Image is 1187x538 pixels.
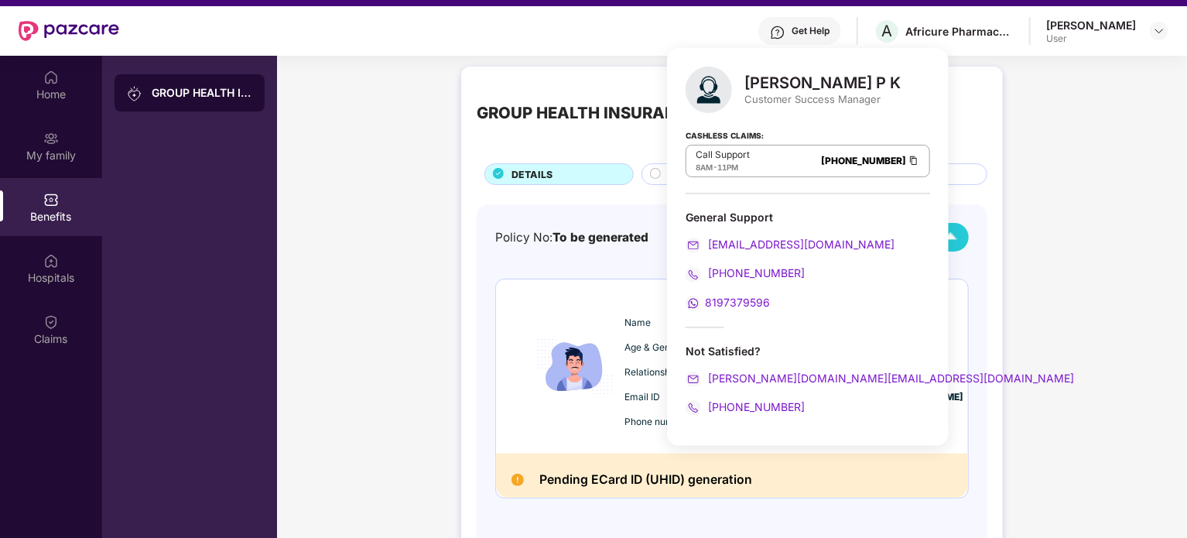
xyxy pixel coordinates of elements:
[19,21,119,41] img: New Pazcare Logo
[686,266,805,279] a: [PHONE_NUMBER]
[127,86,142,101] img: svg+xml;base64,PHN2ZyB3aWR0aD0iMjAiIGhlaWdodD0iMjAiIHZpZXdCb3g9IjAgMCAyMCAyMCIgZmlsbD0ibm9uZSIgeG...
[705,296,770,309] span: 8197379596
[686,210,930,311] div: General Support
[43,253,59,269] img: svg+xml;base64,PHN2ZyBpZD0iSG9zcGl0YWxzIiB4bWxucz0iaHR0cDovL3d3dy53My5vcmcvMjAwMC9zdmciIHdpZHRoPS...
[625,415,703,430] span: Phone number
[821,155,906,166] a: [PHONE_NUMBER]
[905,24,1014,39] div: Africure Pharmaceuticals ([GEOGRAPHIC_DATA]) Private
[686,296,770,309] a: 8197379596
[696,163,713,172] span: 8AM
[792,25,830,37] div: Get Help
[1153,25,1165,37] img: svg+xml;base64,PHN2ZyBpZD0iRHJvcGRvd24tMzJ4MzIiIHhtbG5zPSJodHRwOi8vd3d3LnczLm9yZy8yMDAwL3N2ZyIgd2...
[1046,18,1136,33] div: [PERSON_NAME]
[686,344,930,358] div: Not Satisfied?
[705,238,895,251] span: [EMAIL_ADDRESS][DOMAIN_NAME]
[744,92,901,106] div: Customer Success Manager
[625,390,703,405] span: Email ID
[529,298,621,435] img: icon
[625,341,703,355] span: Age & Gender
[937,224,964,251] img: Icuh8uwCUCF+XjCZyLQsAKiDCM9HiE6CMYmKQaPGkZKaA32CAAACiQcFBJY0IsAAAAASUVORK5CYII=
[882,22,893,40] span: A
[43,131,59,146] img: svg+xml;base64,PHN2ZyB3aWR0aD0iMjAiIGhlaWdodD0iMjAiIHZpZXdCb3g9IjAgMCAyMCAyMCIgZmlsbD0ibm9uZSIgeG...
[477,101,698,125] div: GROUP HEALTH INSURANCE
[744,74,901,92] div: [PERSON_NAME] P K
[705,400,805,413] span: [PHONE_NUMBER]
[511,474,524,486] img: Pending
[686,67,732,113] img: svg+xml;base64,PHN2ZyB4bWxucz0iaHR0cDovL3d3dy53My5vcmcvMjAwMC9zdmciIHhtbG5zOnhsaW5rPSJodHRwOi8vd3...
[495,228,648,247] div: Policy No:
[625,365,703,380] span: Relationship
[43,192,59,207] img: svg+xml;base64,PHN2ZyBpZD0iQmVuZWZpdHMiIHhtbG5zPSJodHRwOi8vd3d3LnczLm9yZy8yMDAwL3N2ZyIgd2lkdGg9Ij...
[717,163,738,172] span: 11PM
[908,154,920,167] img: Clipboard Icon
[686,238,701,253] img: svg+xml;base64,PHN2ZyB4bWxucz0iaHR0cDovL3d3dy53My5vcmcvMjAwMC9zdmciIHdpZHRoPSIyMCIgaGVpZ2h0PSIyMC...
[1046,33,1136,45] div: User
[686,400,701,416] img: svg+xml;base64,PHN2ZyB4bWxucz0iaHR0cDovL3d3dy53My5vcmcvMjAwMC9zdmciIHdpZHRoPSIyMCIgaGVpZ2h0PSIyMC...
[539,469,752,490] h2: Pending ECard ID (UHID) generation
[43,314,59,330] img: svg+xml;base64,PHN2ZyBpZD0iQ2xhaW0iIHhtbG5zPSJodHRwOi8vd3d3LnczLm9yZy8yMDAwL3N2ZyIgd2lkdGg9IjIwIi...
[43,70,59,85] img: svg+xml;base64,PHN2ZyBpZD0iSG9tZSIgeG1sbnM9Imh0dHA6Ly93d3cudzMub3JnLzIwMDAvc3ZnIiB3aWR0aD0iMjAiIG...
[705,266,805,279] span: [PHONE_NUMBER]
[686,372,1074,385] a: [PERSON_NAME][DOMAIN_NAME][EMAIL_ADDRESS][DOMAIN_NAME]
[686,210,930,224] div: General Support
[152,85,252,101] div: GROUP HEALTH INSURANCE
[770,25,785,40] img: svg+xml;base64,PHN2ZyBpZD0iSGVscC0zMngzMiIgeG1sbnM9Imh0dHA6Ly93d3cudzMub3JnLzIwMDAvc3ZnIiB3aWR0aD...
[686,126,764,143] strong: Cashless Claims:
[686,296,701,311] img: svg+xml;base64,PHN2ZyB4bWxucz0iaHR0cDovL3d3dy53My5vcmcvMjAwMC9zdmciIHdpZHRoPSIyMCIgaGVpZ2h0PSIyMC...
[625,316,703,331] span: Name
[686,344,930,416] div: Not Satisfied?
[686,372,701,387] img: svg+xml;base64,PHN2ZyB4bWxucz0iaHR0cDovL3d3dy53My5vcmcvMjAwMC9zdmciIHdpZHRoPSIyMCIgaGVpZ2h0PSIyMC...
[686,238,895,251] a: [EMAIL_ADDRESS][DOMAIN_NAME]
[686,267,701,283] img: svg+xml;base64,PHN2ZyB4bWxucz0iaHR0cDovL3d3dy53My5vcmcvMjAwMC9zdmciIHdpZHRoPSIyMCIgaGVpZ2h0PSIyMC...
[686,400,805,413] a: [PHONE_NUMBER]
[511,167,552,182] span: DETAILS
[696,161,750,173] div: -
[705,372,1074,385] span: [PERSON_NAME][DOMAIN_NAME][EMAIL_ADDRESS][DOMAIN_NAME]
[696,149,750,161] p: Call Support
[552,230,648,245] span: To be generated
